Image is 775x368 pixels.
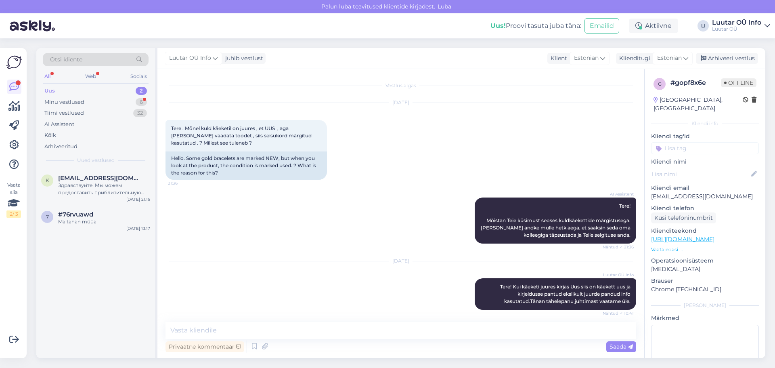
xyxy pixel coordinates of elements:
span: Luutar OÜ Info [169,54,211,63]
div: Vaata siia [6,181,21,218]
p: Kliendi tag'id [651,132,759,141]
span: Tere! Mõistan Teie küsimust seoses kuldkäekettide märgistusega. [PERSON_NAME] andke mulle hetk ae... [481,203,632,238]
div: AI Assistent [44,120,74,128]
div: Web [84,71,98,82]
span: Estonian [574,54,599,63]
div: Tiimi vestlused [44,109,84,117]
span: Luutar OÜ Info [603,272,634,278]
a: Luutar OÜ InfoLuutar OÜ [712,19,770,32]
span: Kotšnev@list.ru [58,175,142,182]
span: Tere! Kui käeketi juures kirjas Uus siis on käekett uus ja kirjeldusse pantud ekslikult juurde pa... [500,284,632,304]
div: Socials [129,71,149,82]
div: Privaatne kommentaar [165,341,244,352]
b: Uus! [490,22,506,29]
div: # gopf8x6e [670,78,721,88]
div: Luutar OÜ [712,26,761,32]
div: Minu vestlused [44,98,84,106]
div: Kliendi info [651,120,759,127]
div: [DATE] 21:15 [126,196,150,202]
p: Kliendi nimi [651,158,759,166]
span: Nähtud ✓ 21:36 [603,244,634,250]
img: Askly Logo [6,55,22,70]
div: 6 [136,98,147,106]
span: Nähtud ✓ 10:41 [603,310,634,316]
div: [DATE] [165,257,636,265]
p: [EMAIL_ADDRESS][DOMAIN_NAME] [651,192,759,201]
span: Uued vestlused [77,157,115,164]
div: [DATE] [165,99,636,106]
div: Здравствуйте! Мы можем предоставить приблизительную оценку стоимости вашего iPhone 17. Для более ... [58,182,150,196]
button: Emailid [584,18,619,34]
span: K [46,177,49,183]
span: Otsi kliente [50,55,82,64]
div: [PERSON_NAME] [651,302,759,309]
span: AI Assistent [603,191,634,197]
div: Luutar OÜ Info [712,19,761,26]
div: [GEOGRAPHIC_DATA], [GEOGRAPHIC_DATA] [654,96,743,113]
div: 32 [133,109,147,117]
p: Operatsioonisüsteem [651,257,759,265]
input: Lisa tag [651,142,759,154]
p: Chrome [TECHNICAL_ID] [651,285,759,294]
div: 2 / 3 [6,210,21,218]
a: [URL][DOMAIN_NAME] [651,236,714,243]
p: Märkmed [651,314,759,322]
div: Vestlus algas [165,82,636,89]
div: Kõik [44,131,56,139]
div: Aktiivne [629,19,678,33]
input: Lisa nimi [651,170,750,179]
div: Arhiveeri vestlus [696,53,758,64]
div: Arhiveeritud [44,143,77,151]
span: Luba [435,3,454,10]
div: Küsi telefoninumbrit [651,212,716,223]
p: Brauser [651,277,759,285]
div: [DATE] 13:17 [126,225,150,231]
div: Hello. Some gold bracelets are marked NEW, but when you look at the product, the condition is mar... [165,151,327,180]
span: 7 [46,214,49,220]
span: g [658,81,662,87]
div: LI [697,20,709,32]
div: Klient [547,54,567,63]
p: Klienditeekond [651,227,759,235]
div: Klienditugi [616,54,650,63]
div: 2 [136,87,147,95]
p: Kliendi telefon [651,204,759,212]
p: Kliendi email [651,184,759,192]
span: Offline [721,78,756,87]
div: Ma tahan müüa [58,218,150,225]
span: Saada [610,343,633,350]
div: All [43,71,52,82]
p: Vaata edasi ... [651,246,759,253]
div: Proovi tasuta juba täna: [490,21,581,31]
span: #76rvuawd [58,211,93,218]
div: juhib vestlust [222,54,263,63]
span: Tere . Mõnel kuld käeketil on juures , et UUS , aga [PERSON_NAME] vaadata toodet , siis seisukord... [171,125,313,146]
p: [MEDICAL_DATA] [651,265,759,273]
span: 21:36 [168,180,198,186]
div: Uus [44,87,55,95]
span: Estonian [657,54,682,63]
